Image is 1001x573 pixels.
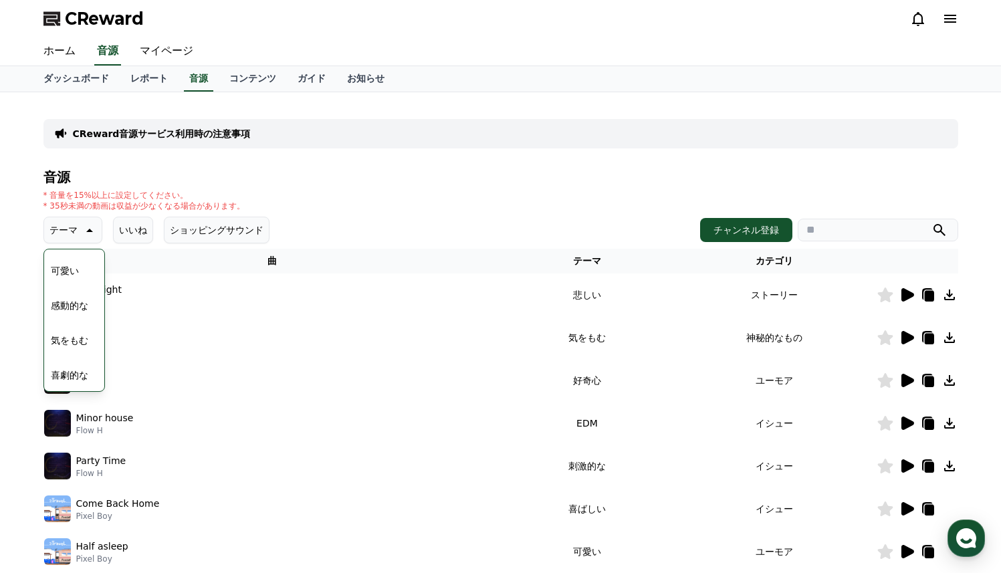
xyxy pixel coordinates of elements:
[88,424,173,457] a: Messages
[43,201,245,211] p: * 35秒未満の動画は収益が少なくなる場合があります。
[34,444,58,455] span: Home
[76,411,134,425] p: Minor house
[44,410,71,437] img: music
[76,425,134,436] p: Flow H
[49,221,78,239] p: テーマ
[673,316,877,359] td: 神秘的なもの
[502,359,672,402] td: 好奇心
[336,66,395,92] a: お知らせ
[673,445,877,487] td: イシュー
[111,445,150,455] span: Messages
[94,37,121,66] a: 音源
[502,249,672,273] th: テーマ
[76,497,160,511] p: Come Back Home
[673,359,877,402] td: ユーモア
[129,37,204,66] a: マイページ
[198,444,231,455] span: Settings
[44,538,71,565] img: music
[76,554,128,564] p: Pixel Boy
[45,360,94,390] button: 喜劇的な
[76,511,160,522] p: Pixel Boy
[164,217,269,243] button: ショッピングサウンド
[44,453,71,479] img: music
[502,445,672,487] td: 刺激的な
[44,495,71,522] img: music
[76,468,126,479] p: Flow H
[287,66,336,92] a: ガイド
[43,8,144,29] a: CReward
[33,66,120,92] a: ダッシュボード
[502,530,672,573] td: 可愛い
[76,454,126,468] p: Party Time
[173,424,257,457] a: Settings
[43,249,502,273] th: 曲
[502,273,672,316] td: 悲しい
[43,170,958,185] h4: 音源
[673,273,877,316] td: ストーリー
[184,66,213,92] a: 音源
[45,326,94,355] button: 気をもむ
[76,540,128,554] p: Half asleep
[45,291,94,320] button: 感動的な
[73,127,251,140] a: CReward音源サービス利用時の注意事項
[673,487,877,530] td: イシュー
[4,424,88,457] a: Home
[76,283,122,297] p: Sad Night
[700,218,792,242] button: チャンネル登録
[502,316,672,359] td: 気をもむ
[502,402,672,445] td: EDM
[65,8,144,29] span: CReward
[45,256,84,285] button: 可愛い
[43,217,102,243] button: テーマ
[33,37,86,66] a: ホーム
[120,66,179,92] a: レポート
[113,217,153,243] button: いいね
[219,66,287,92] a: コンテンツ
[502,487,672,530] td: 喜ばしい
[43,190,245,201] p: * 音量を15%以上に設定してください。
[673,249,877,273] th: カテゴリ
[673,530,877,573] td: ユーモア
[673,402,877,445] td: イシュー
